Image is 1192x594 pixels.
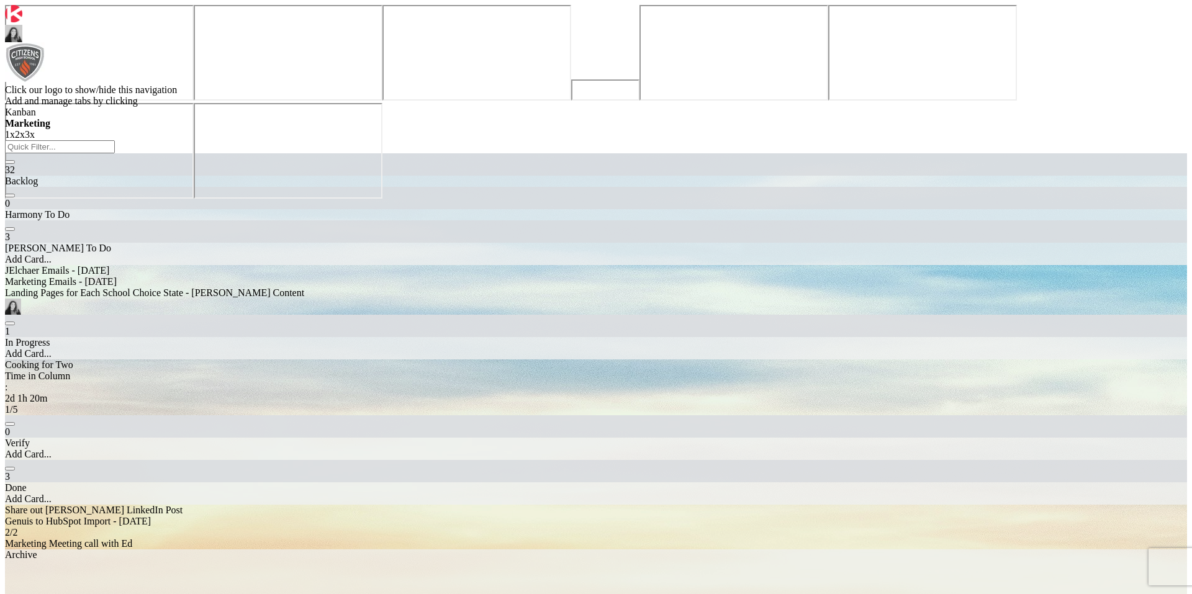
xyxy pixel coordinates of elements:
div: 2d 1h 20m [5,393,1187,404]
div: Marketing Emails - [DATE] [5,276,1187,287]
div: Marketing Meeting call with Ed [5,538,1187,549]
iframe: UserGuiding Knowledge Base [639,5,828,101]
div: Share out [PERSON_NAME] LinkedIn Post [5,505,1187,516]
span: Harmony To Do [5,209,70,220]
input: Quick Filter... [5,140,115,153]
span: Julie To Do [5,243,111,253]
span: Add Card... [5,449,52,459]
span: 3 [5,232,10,242]
span: Add Card... [5,254,52,264]
div: Landing Pages for Each School Choice State - [PERSON_NAME] Content [5,287,1187,299]
span: 0 [5,198,10,209]
span: 0 [5,426,10,437]
img: JE [5,299,21,315]
span: 2x [15,129,25,140]
span: 1/5 [5,404,17,415]
span: Add Card... [5,493,52,504]
span: In Progress [5,337,50,348]
span: Verify [5,438,30,448]
div: JElchaer Emails - [DATE] [5,265,1187,276]
span: : [5,382,7,392]
span: Add Card... [5,348,52,359]
iframe: UserGuiding Product Updates [828,5,1017,101]
span: 3x [25,129,35,140]
span: 32 [5,164,15,175]
div: Add and manage tabs by clicking [5,96,1187,107]
div: JE [5,299,1187,315]
div: Genuis to HubSpot Import - [DATE] [5,516,1187,527]
span: 3 [5,471,10,482]
div: Click our logo to show/hide this navigation [5,84,1187,96]
span: 1 [5,326,10,336]
span: 1x [5,129,15,140]
iframe: UserGuiding AI Assistant [194,103,382,199]
div: Time in Column [5,371,1187,382]
span: 2/2 [5,527,17,538]
span: Kanban [5,107,36,117]
div: Archive [5,549,1187,560]
span: Done [5,482,27,493]
span: Backlog [5,176,38,186]
b: Marketing [5,118,50,128]
div: Cooking for Two [5,359,1187,371]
